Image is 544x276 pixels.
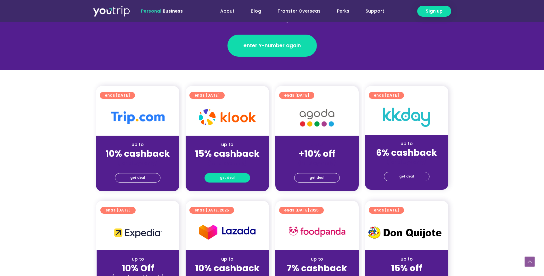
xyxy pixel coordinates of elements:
span: ends [DATE] [374,207,399,214]
a: Perks [329,5,357,17]
a: Sign up [417,6,451,17]
a: ends [DATE]2025 [189,207,234,214]
span: enter Y-number again [244,42,301,49]
span: ends [DATE] [194,92,220,99]
a: ends [DATE] [369,92,404,99]
span: ends [DATE] [105,92,130,99]
a: ends [DATE] [100,92,135,99]
span: 2025 [309,207,319,213]
a: ends [DATE]2025 [279,207,324,214]
span: get deal [399,172,414,181]
span: Personal [141,8,161,14]
span: get deal [220,173,235,182]
span: 2025 [220,207,229,213]
nav: Menu [200,5,392,17]
div: up to [102,256,174,262]
span: get deal [130,173,145,182]
a: ends [DATE] [189,92,225,99]
span: up to [311,141,323,148]
a: About [212,5,243,17]
a: Support [357,5,392,17]
div: up to [101,141,174,148]
span: ends [DATE] [194,207,229,214]
div: up to [191,141,264,148]
a: ends [DATE] [279,92,314,99]
span: ends [DATE] [284,92,309,99]
span: | [141,8,183,14]
div: (for stays only) [280,160,354,166]
div: up to [370,256,443,262]
a: Transfer Overseas [269,5,329,17]
div: up to [280,256,354,262]
a: ends [DATE] [369,207,404,214]
strong: +10% off [299,148,335,160]
a: Blog [243,5,269,17]
div: up to [370,140,443,147]
div: (for stays only) [101,160,174,166]
strong: 6% cashback [376,147,437,159]
strong: 7% cashback [287,262,347,274]
a: get deal [115,173,160,183]
a: Business [163,8,183,14]
div: (for stays only) [191,160,264,166]
span: ends [DATE] [105,207,131,214]
a: get deal [294,173,340,183]
a: get deal [205,173,250,183]
span: get deal [310,173,324,182]
a: get deal [384,172,429,181]
strong: 10% cashback [105,148,170,160]
span: ends [DATE] [284,207,319,214]
a: enter Y-number again [227,35,317,57]
span: Sign up [426,8,443,14]
strong: 15% off [391,262,422,274]
div: (for stays only) [370,159,443,165]
strong: 10% cashback [195,262,260,274]
strong: 10% Off [122,262,154,274]
a: ends [DATE] [100,207,136,214]
strong: 15% cashback [195,148,260,160]
div: up to [191,256,264,262]
span: ends [DATE] [374,92,399,99]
